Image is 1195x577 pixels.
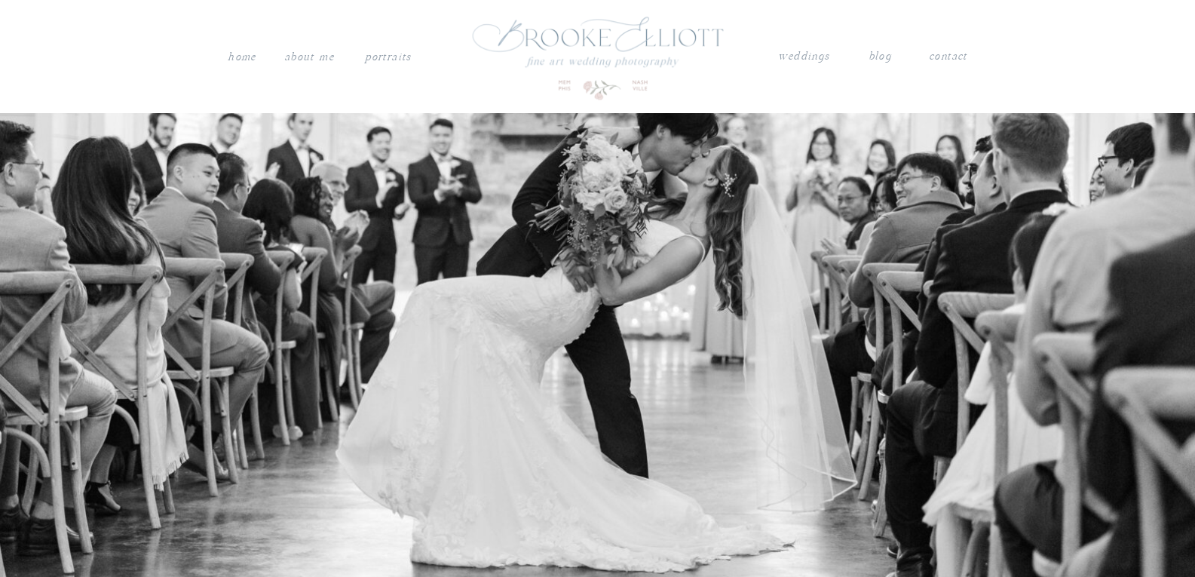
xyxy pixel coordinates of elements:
a: PORTRAITS [363,48,414,63]
a: Home [228,48,257,67]
a: About me [283,48,336,67]
a: blog [869,47,891,66]
a: contact [929,47,968,62]
a: weddings [778,47,831,66]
